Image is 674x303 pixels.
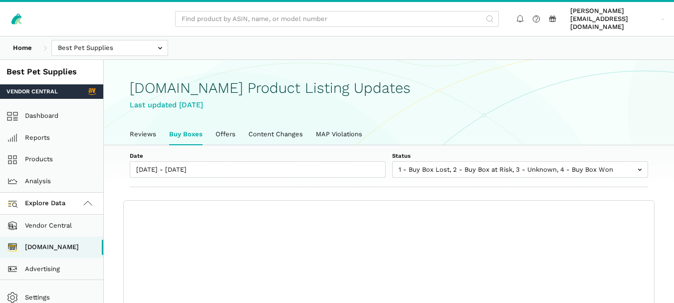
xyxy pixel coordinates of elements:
[309,124,369,145] a: MAP Violations
[130,80,648,96] h1: [DOMAIN_NAME] Product Listing Updates
[6,66,97,78] div: Best Pet Supplies
[392,152,648,160] label: Status
[10,198,66,210] span: Explore Data
[242,124,309,145] a: Content Changes
[6,87,58,95] span: Vendor Central
[130,152,386,160] label: Date
[175,11,499,27] input: Find product by ASIN, name, or model number
[570,7,658,31] span: [PERSON_NAME][EMAIL_ADDRESS][DOMAIN_NAME]
[392,161,648,178] input: 1 - Buy Box Lost, 2 - Buy Box at Risk, 3 - Unknown, 4 - Buy Box Won
[209,124,242,145] a: Offers
[163,124,209,145] a: Buy Boxes
[6,40,38,56] a: Home
[567,5,668,33] a: [PERSON_NAME][EMAIL_ADDRESS][DOMAIN_NAME]
[130,99,648,111] div: Last updated [DATE]
[51,40,168,56] input: Best Pet Supplies
[123,124,163,145] a: Reviews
